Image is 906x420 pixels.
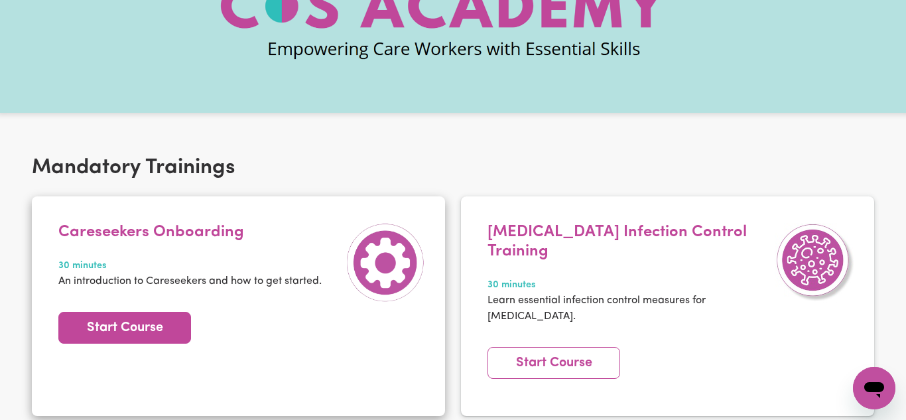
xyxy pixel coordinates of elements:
[58,259,322,273] span: 30 minutes
[487,278,768,293] span: 30 minutes
[58,312,191,344] a: Start Course
[32,155,874,180] h2: Mandatory Trainings
[853,367,895,409] iframe: Button to launch messaging window, conversation in progress
[487,347,620,379] a: Start Course
[487,223,768,261] h4: [MEDICAL_DATA] Infection Control Training
[58,273,322,289] p: An introduction to Careseekers and how to get started.
[58,223,322,242] h4: Careseekers Onboarding
[487,293,768,324] p: Learn essential infection control measures for [MEDICAL_DATA].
